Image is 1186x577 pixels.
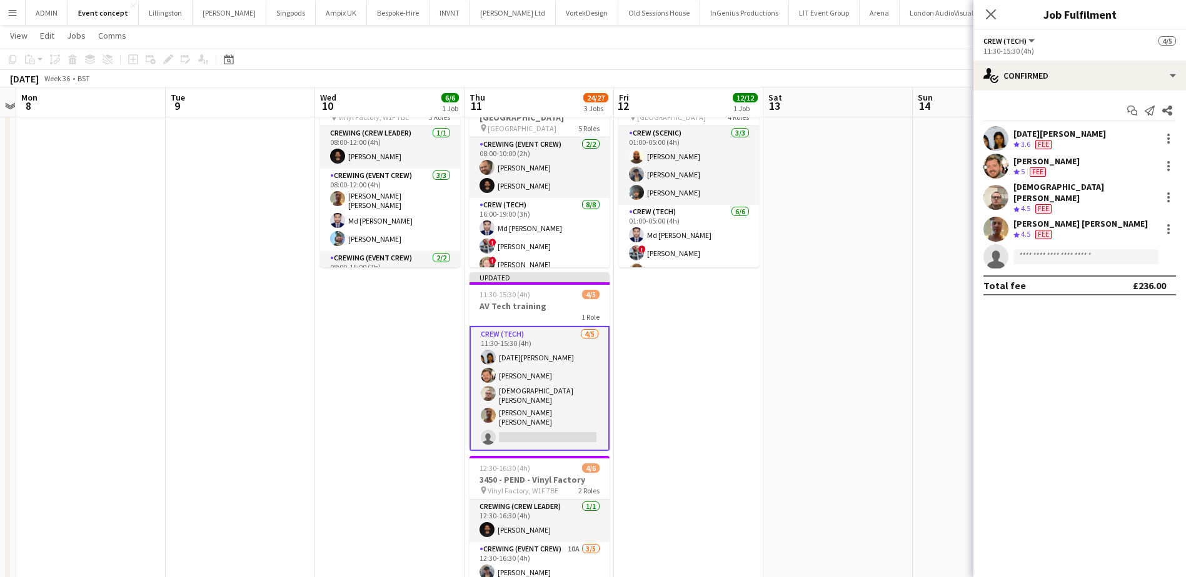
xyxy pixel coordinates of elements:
app-job-card: 01:00-05:00 (4h)12/123416 - [GEOGRAPHIC_DATA] [GEOGRAPHIC_DATA]4 RolesCrew (Scenic)3/301:00-05:00... [619,82,759,267]
span: Vinyl Factory, W1F 7BE [488,486,558,495]
div: 1 Job [442,104,458,113]
span: Week 36 [41,74,73,83]
h3: AV Tech training [470,300,610,312]
span: 2 Roles [578,486,600,495]
span: 3.6 [1021,139,1030,149]
span: 9 [169,99,185,113]
span: 12 [617,99,629,113]
span: Fri [619,92,629,103]
span: Sat [768,92,782,103]
app-card-role: Crewing (Event Crew)2/208:00-15:00 (7h) [320,251,460,315]
app-job-card: 08:00-19:45 (11h45m)16/163416 - PEND - [GEOGRAPHIC_DATA] [GEOGRAPHIC_DATA]5 RolesCrewing (Event C... [470,82,610,267]
span: 13 [766,99,782,113]
app-card-role: Crew (Tech)6/601:00-05:00 (4h)Md [PERSON_NAME]![PERSON_NAME][PERSON_NAME] [619,205,759,338]
span: Fee [1030,167,1046,177]
div: Crew has different fees then in role [1033,139,1054,150]
a: View [5,27,33,44]
div: Confirmed [973,61,1186,91]
span: Fee [1035,204,1052,214]
span: 12:30-16:30 (4h) [480,463,530,473]
span: 6/6 [441,93,459,102]
span: View [10,30,28,41]
app-job-card: Updated11:30-15:30 (4h)4/5AV Tech training1 RoleCrew (Tech)4/511:30-15:30 (4h)[DATE][PERSON_NAME]... [470,272,610,451]
button: INVNT [430,1,470,25]
div: [DATE][PERSON_NAME] [1013,128,1106,139]
span: 12/12 [733,93,758,102]
button: Lillingston [139,1,193,25]
span: Crew (Tech) [983,36,1027,46]
div: [DEMOGRAPHIC_DATA][PERSON_NAME] [1013,181,1156,204]
button: InGenius Productions [700,1,789,25]
span: ! [638,245,646,253]
span: 4.5 [1021,204,1030,213]
span: Fee [1035,140,1052,149]
app-card-role: Crew (Tech)4/511:30-15:30 (4h)[DATE][PERSON_NAME][PERSON_NAME][DEMOGRAPHIC_DATA][PERSON_NAME][PER... [470,326,610,451]
span: 4/6 [582,463,600,473]
span: Sun [918,92,933,103]
span: Mon [21,92,38,103]
span: Jobs [67,30,86,41]
span: [GEOGRAPHIC_DATA] [488,124,556,133]
span: ! [489,257,496,264]
button: Crew (Tech) [983,36,1037,46]
div: 1 Job [733,104,757,113]
div: £236.00 [1133,279,1166,292]
button: ADMIN [26,1,68,25]
span: 10 [318,99,336,113]
span: Fee [1035,230,1052,239]
span: Comms [98,30,126,41]
button: Bespoke-Hire [367,1,430,25]
div: 11:30-15:30 (4h) [983,46,1176,56]
app-job-card: 08:00-15:00 (7h)6/63450 - PEND - Vinyl Factory Vinyl Factory, W1F 7BE3 RolesCrewing (Crew Leader)... [320,82,460,267]
h3: 3450 - PEND - Vinyl Factory [470,474,610,485]
span: 8 [19,99,38,113]
div: 3 Jobs [584,104,608,113]
div: BST [78,74,90,83]
button: Event concept [68,1,139,25]
a: Edit [35,27,59,44]
app-card-role: Crew (Scenic)3/301:00-05:00 (4h)[PERSON_NAME][PERSON_NAME][PERSON_NAME] [619,126,759,205]
button: [PERSON_NAME] [193,1,266,25]
div: [PERSON_NAME] [1013,155,1080,167]
div: [DATE] [10,72,39,85]
span: 4/5 [1158,36,1176,46]
h3: Job Fulfilment [973,6,1186,22]
span: 1 Role [581,312,600,322]
app-card-role: Crew (Tech)8/816:00-19:00 (3h)Md [PERSON_NAME]![PERSON_NAME]![PERSON_NAME] [470,198,610,371]
span: 4/5 [582,290,600,299]
app-card-role: Crewing (Crew Leader)1/108:00-12:00 (4h)[PERSON_NAME] [320,126,460,169]
span: 11:30-15:30 (4h) [480,290,530,299]
span: Thu [470,92,485,103]
button: Ampix UK [316,1,367,25]
button: Singpods [266,1,316,25]
div: Crew has different fees then in role [1033,229,1054,240]
span: ! [489,239,496,246]
span: 4.5 [1021,229,1030,239]
span: 11 [468,99,485,113]
span: Wed [320,92,336,103]
a: Comms [93,27,131,44]
div: Updated [470,272,610,282]
span: 5 [1021,167,1025,176]
button: Arena [860,1,900,25]
a: Jobs [62,27,91,44]
app-card-role: Crewing (Crew Leader)1/112:30-16:30 (4h)[PERSON_NAME] [470,500,610,542]
button: VortekDesign [556,1,618,25]
button: [PERSON_NAME] Ltd [470,1,556,25]
span: 24/27 [583,93,608,102]
button: London AudioVisual [900,1,984,25]
app-card-role: Crewing (Event Crew)2/208:00-10:00 (2h)[PERSON_NAME][PERSON_NAME] [470,137,610,198]
span: Tue [171,92,185,103]
div: Total fee [983,279,1026,292]
div: Crew has different fees then in role [1033,204,1054,214]
div: Crew has different fees then in role [1027,167,1048,177]
span: 14 [916,99,933,113]
button: LIT Event Group [789,1,860,25]
span: 5 Roles [578,124,600,133]
span: Edit [40,30,54,41]
button: Old Sessions House [618,1,700,25]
